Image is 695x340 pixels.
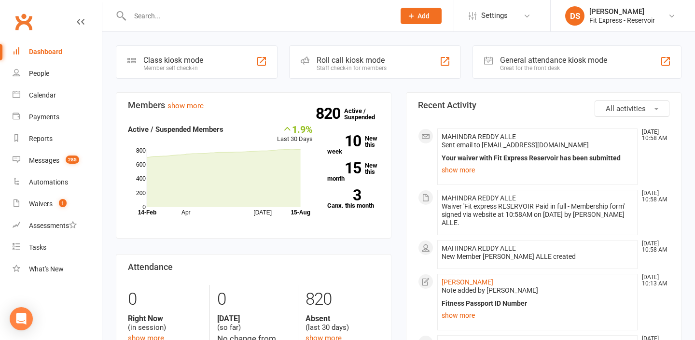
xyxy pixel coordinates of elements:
[13,237,102,258] a: Tasks
[13,258,102,280] a: What's New
[306,314,379,323] strong: Absent
[442,278,493,286] a: [PERSON_NAME]
[316,106,344,121] strong: 820
[29,265,64,273] div: What's New
[401,8,442,24] button: Add
[29,222,77,229] div: Assessments
[306,314,379,332] div: (last 30 days)
[442,309,633,322] a: show more
[29,156,59,164] div: Messages
[128,285,202,314] div: 0
[637,274,669,287] time: [DATE] 10:13 AM
[29,113,59,121] div: Payments
[317,65,387,71] div: Staff check-in for members
[418,100,669,110] h3: Recent Activity
[29,243,46,251] div: Tasks
[13,128,102,150] a: Reports
[128,125,223,134] strong: Active / Suspended Members
[637,129,669,142] time: [DATE] 10:58 AM
[565,6,584,26] div: DS
[442,141,589,149] span: Sent email to [EMAIL_ADDRESS][DOMAIN_NAME]
[327,135,379,155] a: 10New this week
[442,154,633,162] div: Your waiver with Fit Express Reservoir has been submitted
[327,189,379,209] a: 3Canx. this month
[327,162,379,182] a: 15New this month
[128,100,379,110] h3: Members
[327,161,361,175] strong: 15
[143,56,203,65] div: Class kiosk mode
[637,241,669,253] time: [DATE] 10:58 AM
[589,16,655,25] div: Fit Express - Reservoir
[481,5,508,27] span: Settings
[327,188,361,202] strong: 3
[29,70,49,77] div: People
[417,12,430,20] span: Add
[500,65,607,71] div: Great for the front desk
[306,285,379,314] div: 820
[66,156,79,164] span: 285
[29,200,53,208] div: Waivers
[128,262,379,272] h3: Attendance
[217,285,291,314] div: 0
[12,10,36,34] a: Clubworx
[13,63,102,85] a: People
[442,299,633,308] div: Fitness Passport ID Number
[442,194,516,202] span: MAHINDRA REDDY ALLE
[128,314,202,332] div: (in session)
[13,85,102,106] a: Calendar
[317,56,387,65] div: Roll call kiosk mode
[29,178,68,186] div: Automations
[606,104,646,113] span: All activities
[13,171,102,193] a: Automations
[442,163,633,177] a: show more
[442,202,633,227] div: Waiver 'Fit express RESERVOIR Paid in full - Membership form' signed via website at 10:58AM on [D...
[589,7,655,16] div: [PERSON_NAME]
[13,150,102,171] a: Messages 285
[442,286,633,295] div: Note added by [PERSON_NAME]
[277,124,313,134] div: 1.9%
[327,134,361,148] strong: 10
[13,41,102,63] a: Dashboard
[277,124,313,144] div: Last 30 Days
[167,101,204,110] a: show more
[442,244,516,252] span: MAHINDRA REDDY ALLE
[59,199,67,207] span: 1
[217,314,291,323] strong: [DATE]
[10,307,33,330] div: Open Intercom Messenger
[127,9,388,23] input: Search...
[442,253,633,261] div: New Member [PERSON_NAME] ALLE created
[13,215,102,237] a: Assessments
[217,314,291,332] div: (so far)
[128,314,202,323] strong: Right Now
[143,65,203,71] div: Member self check-in
[595,100,669,117] button: All activities
[29,135,53,142] div: Reports
[13,106,102,128] a: Payments
[29,48,62,56] div: Dashboard
[500,56,607,65] div: General attendance kiosk mode
[442,133,516,141] span: MAHINDRA REDDY ALLE
[637,190,669,203] time: [DATE] 10:58 AM
[29,91,56,99] div: Calendar
[13,193,102,215] a: Waivers 1
[344,100,387,127] a: 820Active / Suspended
